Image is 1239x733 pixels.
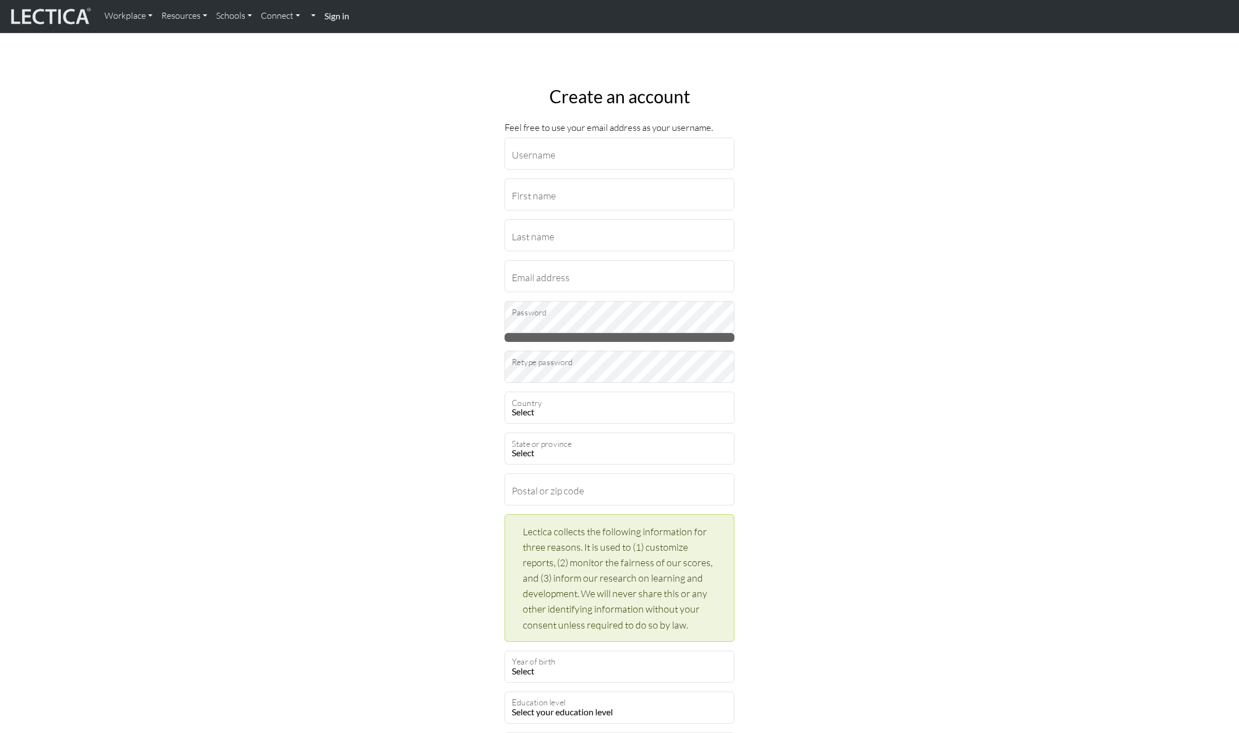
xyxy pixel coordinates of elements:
input: Postal or zip code [505,473,734,505]
a: Sign in [320,4,354,28]
a: Connect [256,4,305,28]
strong: Sign in [324,10,349,21]
a: Workplace [100,4,157,28]
img: lecticalive [8,6,91,27]
input: Username [505,138,734,170]
input: First name [505,178,734,210]
a: Resources [157,4,212,28]
input: Email address [505,260,734,292]
a: Schools [212,4,256,28]
div: Lectica collects the following information for three reasons. It is used to (1) customize reports... [505,514,734,642]
p: Feel free to use your email address as your username. [505,120,734,135]
input: Last name [505,219,734,251]
h2: Create an account [505,86,734,107]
